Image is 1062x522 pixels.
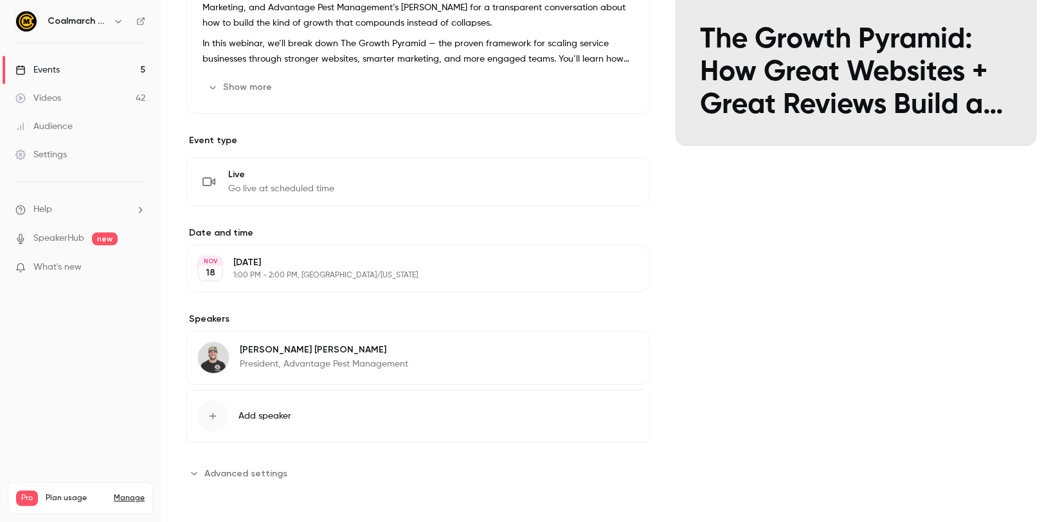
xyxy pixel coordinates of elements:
[233,270,582,281] p: 1:00 PM - 2:00 PM, [GEOGRAPHIC_DATA]/[US_STATE]
[203,36,634,67] p: In this webinar, we’ll break down The Growth Pyramid — the proven framework for scaling service b...
[46,493,106,503] span: Plan usage
[186,390,650,442] button: Add speaker
[206,266,215,279] p: 18
[92,232,118,245] span: new
[228,182,334,195] span: Go live at scheduled time
[33,232,84,245] a: SpeakerHub
[186,313,650,326] label: Speakers
[203,77,280,98] button: Show more
[15,203,145,216] li: help-dropdown-opener
[15,148,67,161] div: Settings
[33,261,82,274] span: What's new
[186,227,650,239] label: Date and time
[48,15,108,28] h6: Coalmarch Marketing
[233,256,582,269] p: [DATE]
[204,467,287,480] span: Advanced settings
[16,491,38,506] span: Pro
[33,203,52,216] span: Help
[186,331,650,385] div: Jim Ross[PERSON_NAME] [PERSON_NAME]President, Advantage Pest Management
[186,463,295,483] button: Advanced settings
[15,64,60,76] div: Events
[114,493,145,503] a: Manage
[240,358,408,370] p: President, Advantage Pest Management
[15,92,61,105] div: Videos
[228,168,334,181] span: Live
[239,410,291,422] span: Add speaker
[15,120,73,133] div: Audience
[186,134,650,147] p: Event type
[240,344,408,356] p: [PERSON_NAME] [PERSON_NAME]
[199,257,222,266] div: NOV
[16,11,37,31] img: Coalmarch Marketing
[198,342,229,373] img: Jim Ross
[186,463,650,483] section: Advanced settings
